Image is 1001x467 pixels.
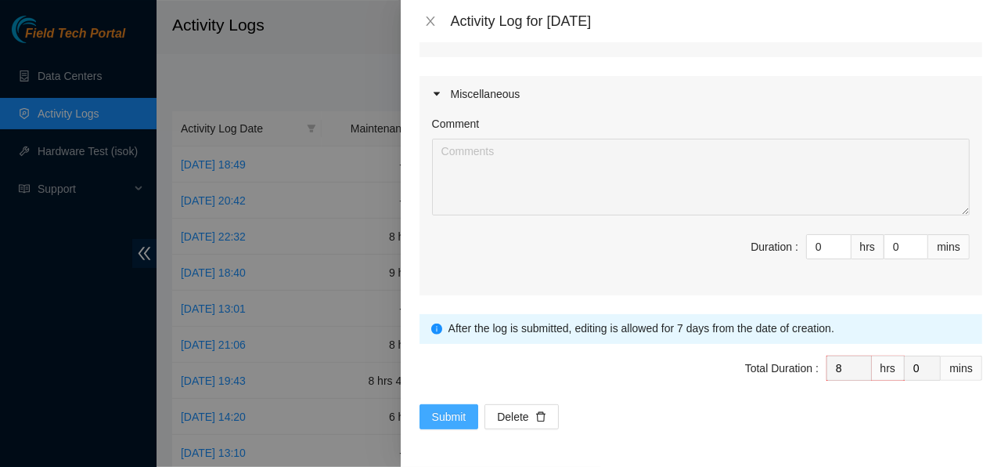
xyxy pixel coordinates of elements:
[751,238,798,255] div: Duration :
[431,324,442,335] span: info-circle
[535,411,546,424] span: delete
[484,404,558,429] button: Deletedelete
[941,356,982,381] div: mins
[424,15,437,27] span: close
[497,408,528,425] span: Delete
[872,356,905,381] div: hrs
[432,115,480,132] label: Comment
[928,234,970,259] div: mins
[852,234,884,259] div: hrs
[419,14,441,29] button: Close
[432,89,441,99] span: caret-right
[432,408,466,425] span: Submit
[451,13,982,30] div: Activity Log for [DATE]
[419,76,982,112] div: Miscellaneous
[419,404,479,429] button: Submit
[432,139,970,215] textarea: Comment
[745,360,819,377] div: Total Duration :
[448,320,970,338] div: After the log is submitted, editing is allowed for 7 days from the date of creation.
